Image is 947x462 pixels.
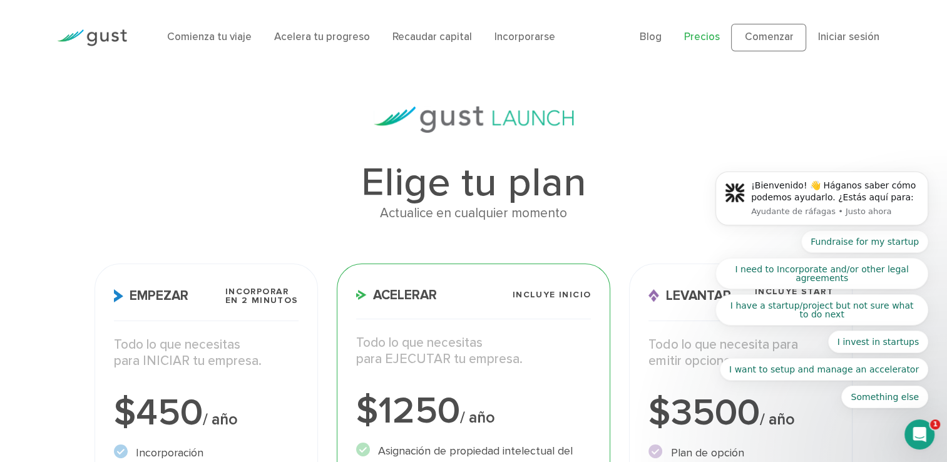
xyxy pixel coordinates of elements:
[274,31,370,43] a: Acelera tu progreso
[130,289,188,302] font: Empezar
[648,337,832,370] p: Todo lo que necesita para emitir opciones.
[356,290,367,300] img: Icono de aceleración
[356,335,591,368] p: Todo lo que necesitas para EJECUTAR tu empresa.
[114,394,298,432] div: $450
[114,337,298,370] p: Todo lo que necesitas para INICIAR tu empresa.
[57,29,127,46] img: Logotipo de Gust
[392,31,472,43] a: Recaudar capital
[494,31,555,43] a: Incorporarse
[460,408,495,427] span: / año
[203,410,238,429] span: / año
[665,289,730,302] font: Levantar
[373,289,437,302] font: Acelerar
[95,203,852,224] div: Actualice en cualquier momento
[904,419,934,449] iframe: Intercom live chat
[640,31,662,43] a: Blog
[356,393,591,430] div: $1250
[670,446,744,459] font: Plan de opción
[136,446,203,459] font: Incorporación
[95,163,852,203] h1: Elige tu plan
[684,31,720,43] a: Precios
[513,290,591,299] span: Incluye INICIO
[374,106,574,133] img: gust-launch-logos.svg
[167,31,252,43] a: Comienza tu viaje
[648,289,659,302] img: Icono de elevación
[114,289,123,302] img: Icono de inicio X2
[648,394,832,432] div: $3500
[225,287,299,305] span: Incorporar en 2 minutos
[930,419,940,429] span: 1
